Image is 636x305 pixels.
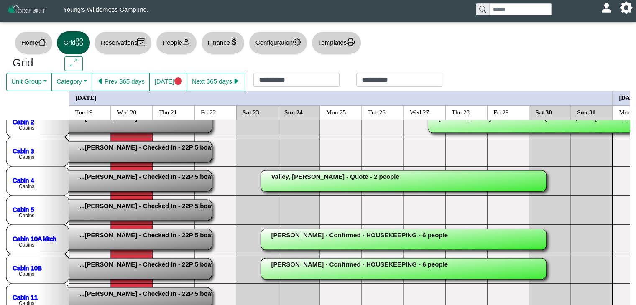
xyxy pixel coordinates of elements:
[19,213,34,219] text: Cabins
[7,3,46,18] img: Z
[356,73,442,87] input: Check out
[230,38,238,46] svg: currency dollar
[410,109,429,115] text: Wed 27
[13,118,34,125] a: Cabin 2
[156,31,197,54] button: Peopleperson
[493,109,508,115] text: Fri 29
[75,38,83,46] svg: grid
[70,59,78,67] svg: arrows angle expand
[51,73,92,91] button: Category
[243,109,259,115] text: Sat 23
[15,31,53,54] button: Homehouse
[6,73,52,91] button: Unit Group
[284,109,303,115] text: Sun 24
[38,38,46,46] svg: house
[149,73,187,91] button: [DATE]circle fill
[253,73,340,87] input: Check in
[577,109,595,115] text: Sun 31
[13,206,34,213] a: Cabin 5
[619,109,636,115] text: Mon 1
[19,242,34,248] text: Cabins
[232,77,240,85] svg: caret right fill
[13,56,52,70] h3: Grid
[97,77,105,85] svg: caret left fill
[13,176,34,183] a: Cabin 4
[479,6,486,13] svg: search
[75,109,93,115] text: Tue 19
[19,183,34,189] text: Cabins
[57,31,90,54] button: Gridgrid
[326,109,346,115] text: Mon 25
[293,38,301,46] svg: gear
[19,271,34,277] text: Cabins
[312,31,361,54] button: Templatesprinter
[201,109,216,115] text: Fri 22
[347,38,355,46] svg: printer
[13,264,42,271] a: Cabin 10B
[368,109,386,115] text: Tue 26
[623,5,629,11] svg: gear fill
[94,31,152,54] button: Reservationscalendar2 check
[64,56,82,71] button: arrows angle expand
[92,73,150,91] button: caret left fillPrev 365 days
[182,38,190,46] svg: person
[13,235,56,242] a: Cabin 10A kitch
[174,77,182,85] svg: circle fill
[19,125,34,131] text: Cabins
[249,31,307,54] button: Configurationgear
[19,154,34,160] text: Cabins
[159,109,177,115] text: Thu 21
[535,109,552,115] text: Sat 30
[13,147,34,154] a: Cabin 3
[117,109,136,115] text: Wed 20
[137,38,145,46] svg: calendar2 check
[75,94,97,101] text: [DATE]
[452,109,470,115] text: Thu 28
[13,293,38,300] a: Cabin 11
[201,31,245,54] button: Financecurrency dollar
[603,5,610,11] svg: person fill
[187,73,245,91] button: Next 365 dayscaret right fill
